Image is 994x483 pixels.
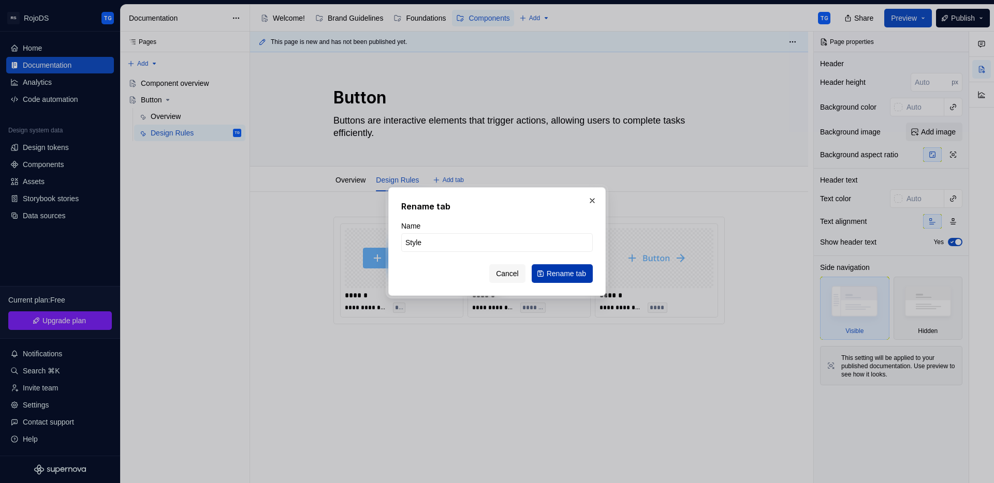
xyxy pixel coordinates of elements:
button: Cancel [489,264,525,283]
h2: Rename tab [401,200,593,213]
span: Rename tab [547,268,586,279]
label: Name [401,221,420,231]
button: Rename tab [532,264,593,283]
span: Cancel [496,268,519,279]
